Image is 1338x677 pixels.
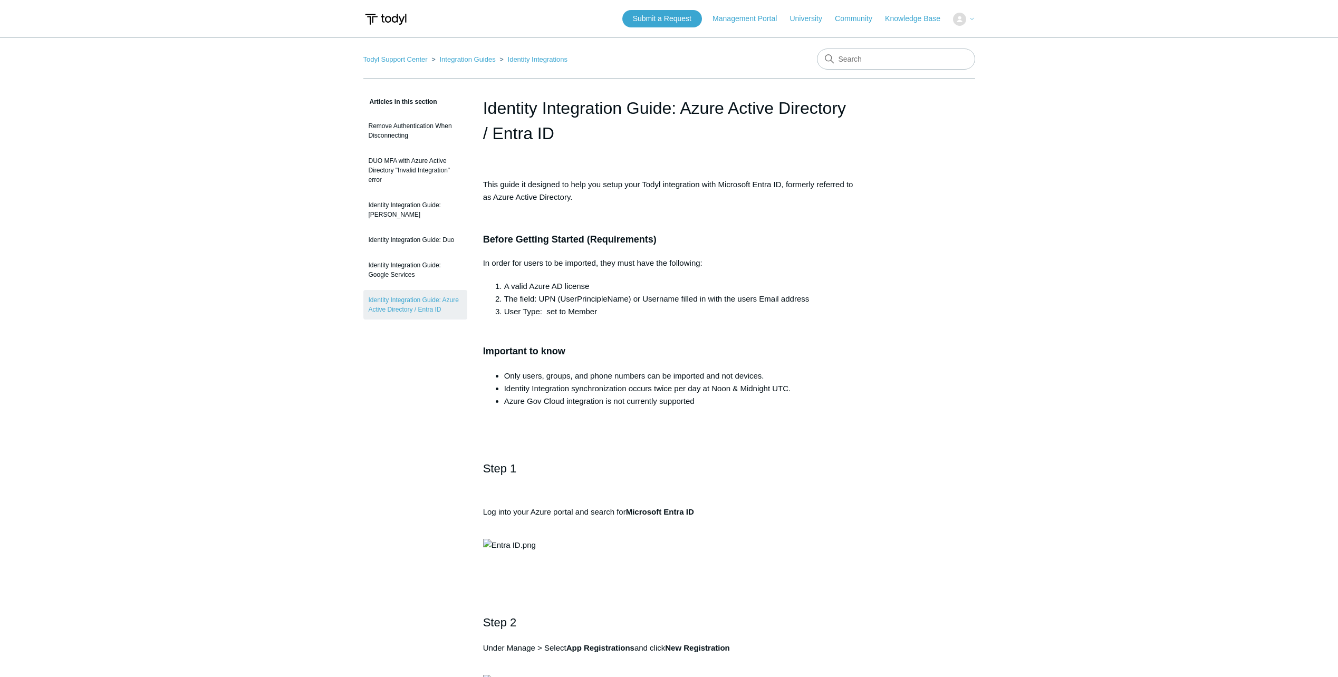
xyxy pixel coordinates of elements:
a: Identity Integration Guide: [PERSON_NAME] [363,195,467,225]
img: Todyl Support Center Help Center home page [363,9,408,29]
a: Submit a Request [622,10,702,27]
a: Remove Authentication When Disconnecting [363,116,467,146]
input: Search [817,49,975,70]
a: Community [835,13,883,24]
li: A valid Azure AD license [504,280,855,293]
h2: Step 2 [483,613,855,632]
a: Integration Guides [439,55,495,63]
a: Management Portal [713,13,787,24]
a: DUO MFA with Azure Active Directory "Invalid Integration" error [363,151,467,190]
p: Under Manage > Select and click [483,642,855,667]
a: Todyl Support Center [363,55,428,63]
strong: App Registrations [566,643,634,652]
li: Azure Gov Cloud integration is not currently supported [504,395,855,408]
h3: Before Getting Started (Requirements) [483,232,855,247]
strong: Microsoft Entra ID [626,507,694,516]
a: Knowledge Base [885,13,951,24]
h2: Step 1 [483,459,855,496]
p: This guide it designed to help you setup your Todyl integration with Microsoft Entra ID, formerly... [483,178,855,204]
a: Identity Integration Guide: Azure Active Directory / Entra ID [363,290,467,320]
li: Todyl Support Center [363,55,430,63]
img: Entra ID.png [483,539,536,552]
span: Articles in this section [363,98,437,105]
a: University [790,13,832,24]
li: Identity Integrations [497,55,567,63]
a: Identity Integration Guide: Duo [363,230,467,250]
h3: Important to know [483,328,855,359]
li: User Type: set to Member [504,305,855,318]
li: Only users, groups, and phone numbers can be imported and not devices. [504,370,855,382]
p: In order for users to be imported, they must have the following: [483,257,855,269]
a: Identity Integrations [508,55,567,63]
strong: New Registration [665,643,730,652]
li: Integration Guides [429,55,497,63]
p: Log into your Azure portal and search for [483,506,855,531]
li: Identity Integration synchronization occurs twice per day at Noon & Midnight UTC. [504,382,855,395]
a: Identity Integration Guide: Google Services [363,255,467,285]
li: The field: UPN (UserPrincipleName) or Username filled in with the users Email address [504,293,855,305]
h1: Identity Integration Guide: Azure Active Directory / Entra ID [483,95,855,146]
